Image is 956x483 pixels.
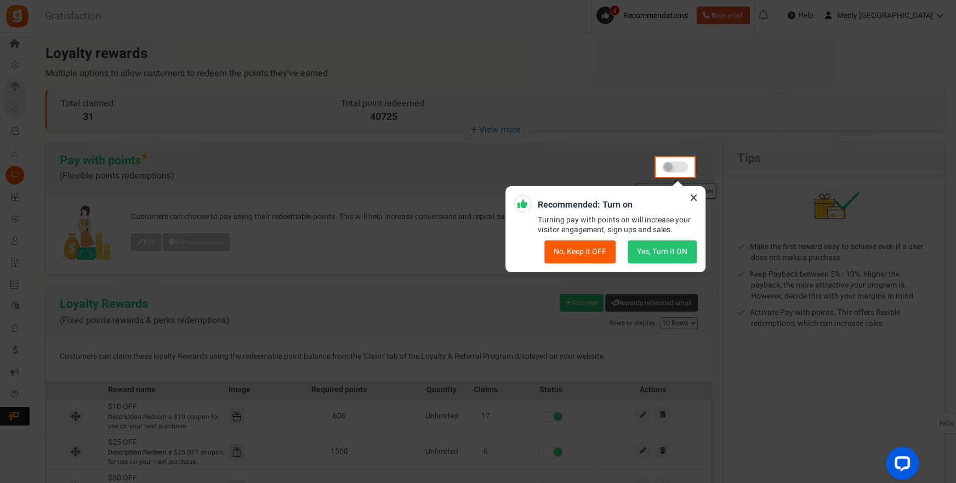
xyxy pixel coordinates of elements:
h5: Recommended: Turn on [538,200,697,210]
button: Yes, Turn it ON [628,240,697,263]
p: Turning pay with points on will increase your visitor engagement, sign ups and sales. [538,215,697,235]
button: No, Keep it OFF [544,240,616,263]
